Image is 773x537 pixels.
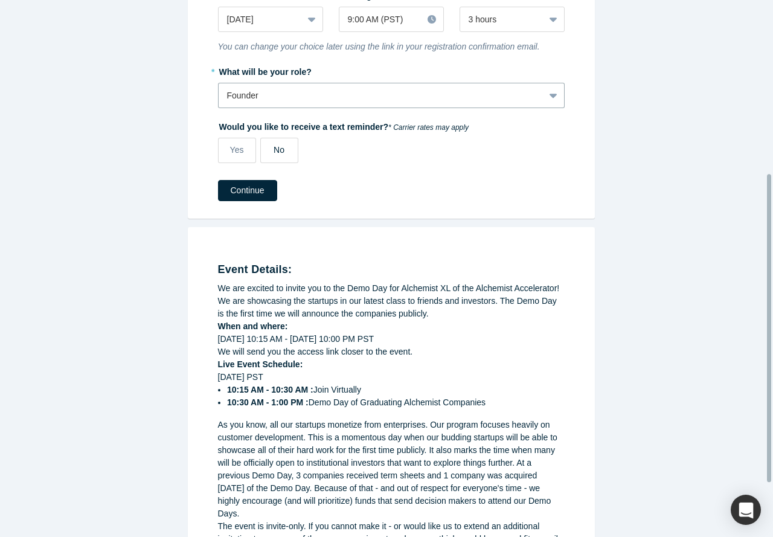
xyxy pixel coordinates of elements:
em: * Carrier rates may apply [388,123,469,132]
i: You can change your choice later using the link in your registration confirmation email. [218,42,540,51]
li: Join Virtually [227,384,565,396]
div: As you know, all our startups monetize from enterprises. Our program focuses heavily on customer ... [218,419,565,520]
button: Continue [218,180,277,201]
strong: 10:15 AM - 10:30 AM : [227,385,313,394]
div: We will send you the access link closer to the event. [218,346,565,358]
li: Demo Day of Graduating Alchemist Companies [227,396,565,409]
span: No [274,145,284,155]
div: We are excited to invite you to the Demo Day for Alchemist XL of the Alchemist Accelerator! [218,282,565,295]
strong: When and where: [218,321,288,331]
div: [DATE] 10:15 AM - [DATE] 10:00 PM PST [218,333,565,346]
label: Would you like to receive a text reminder? [218,117,565,133]
label: What will be your role? [218,62,565,79]
strong: Event Details: [218,263,292,275]
div: [DATE] PST [218,371,565,409]
strong: Live Event Schedule: [218,359,303,369]
strong: 10:30 AM - 1:00 PM : [227,397,309,407]
span: Yes [230,145,244,155]
div: We are showcasing the startups in our latest class to friends and investors. The Demo Day is the ... [218,295,565,320]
